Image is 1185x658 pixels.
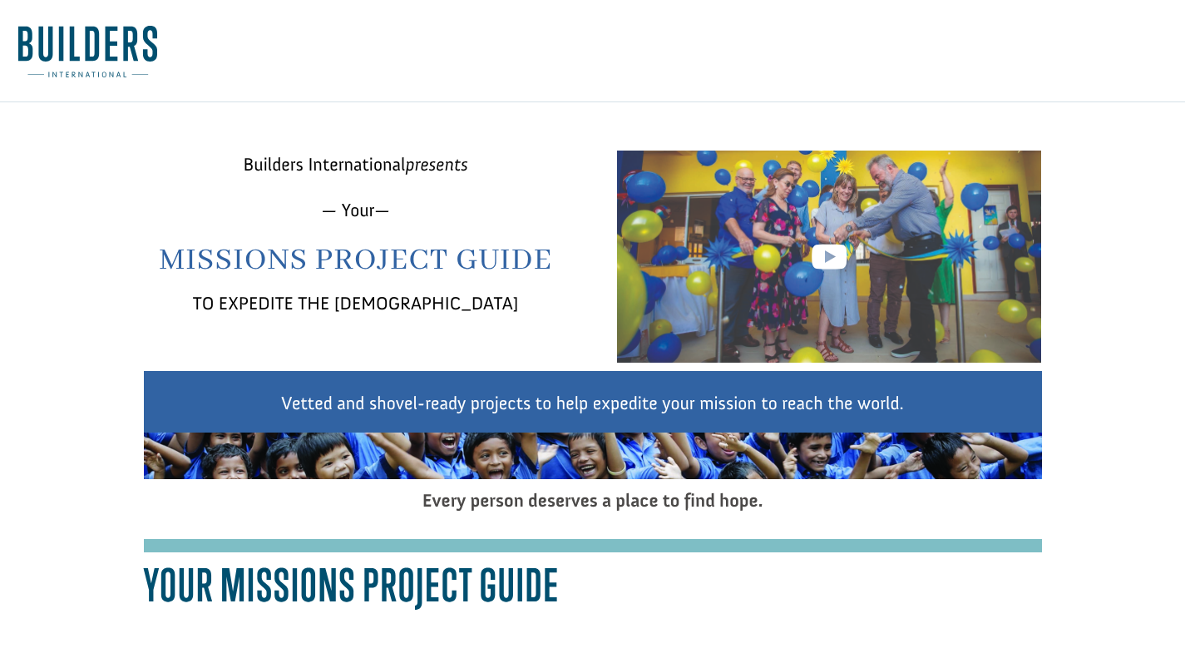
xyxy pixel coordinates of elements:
[321,199,390,221] span: — Your—
[18,26,157,77] img: Builders International
[193,292,519,314] span: TO EXPEDITE THE [DEMOGRAPHIC_DATA]
[405,153,467,176] em: presents
[243,153,467,176] span: Builders International
[144,558,560,611] span: Your Missions Project Guide
[281,392,904,414] span: Vetted and shovel-ready projects to help expedite your mission to reach the world.
[159,242,552,280] span: Missions Project Guide
[422,489,763,512] span: Every person deserves a place to find hope.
